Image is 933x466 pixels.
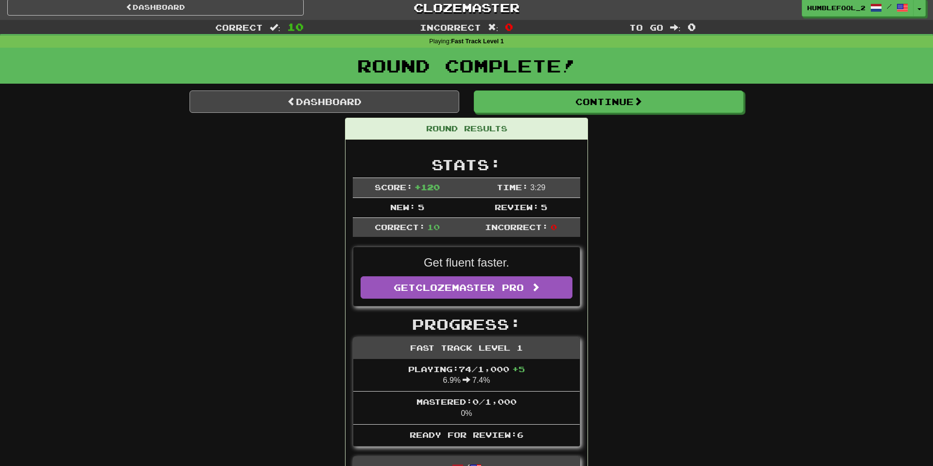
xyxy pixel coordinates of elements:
[512,364,525,374] span: + 5
[375,182,413,192] span: Score:
[418,202,424,212] span: 5
[485,222,548,232] span: Incorrect:
[495,202,539,212] span: Review:
[287,21,304,33] span: 10
[215,22,263,32] span: Correct
[410,430,523,439] span: Ready for Review: 6
[3,56,930,75] h1: Round Complete!
[530,183,545,192] span: 3 : 29
[346,118,587,140] div: Round Results
[497,182,528,192] span: Time:
[353,359,580,392] li: 6.9% 7.4%
[688,21,696,33] span: 0
[353,316,580,332] h2: Progress:
[474,90,743,113] button: Continue
[361,276,572,299] a: GetClozemaster Pro
[361,254,572,271] p: Get fluent faster.
[353,338,580,359] div: Fast Track Level 1
[451,38,504,45] strong: Fast Track Level 1
[390,202,415,212] span: New:
[420,22,481,32] span: Incorrect
[408,364,525,374] span: Playing: 74 / 1,000
[190,90,459,113] a: Dashboard
[488,23,499,32] span: :
[670,23,681,32] span: :
[807,3,865,12] span: humblefool_2
[629,22,663,32] span: To go
[541,202,547,212] span: 5
[353,391,580,425] li: 0%
[270,23,280,32] span: :
[353,157,580,173] h2: Stats:
[551,222,557,232] span: 0
[415,182,440,192] span: + 120
[375,222,425,232] span: Correct:
[415,282,524,293] span: Clozemaster Pro
[427,222,440,232] span: 10
[505,21,513,33] span: 0
[416,397,517,406] span: Mastered: 0 / 1,000
[887,3,892,10] span: /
